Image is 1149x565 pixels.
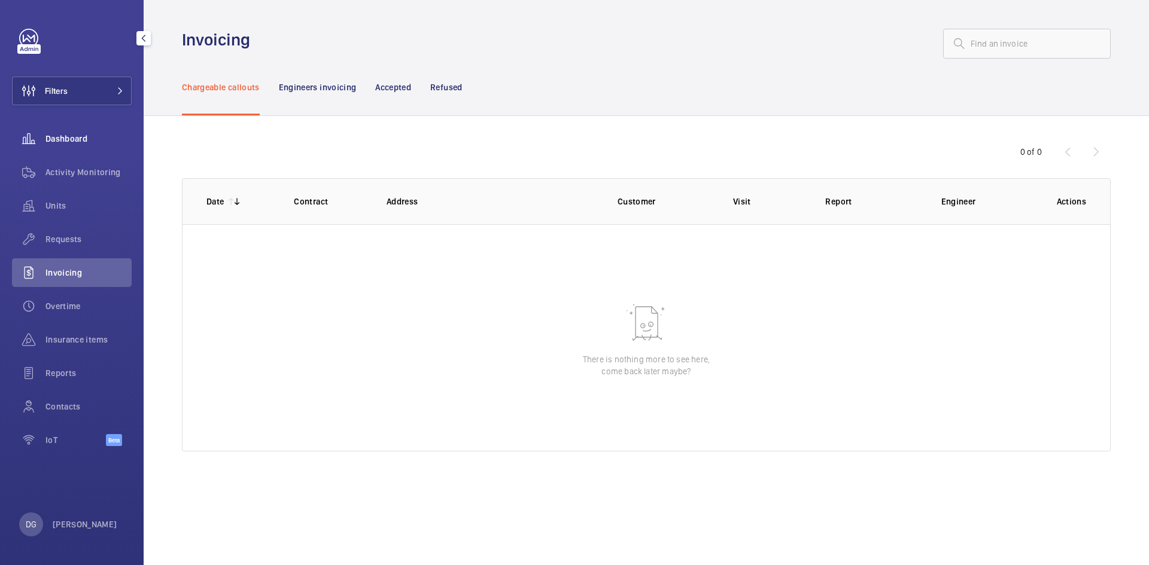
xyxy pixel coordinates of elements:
[206,196,224,207] p: Date
[45,434,106,446] span: IoT
[375,81,411,93] p: Accepted
[182,81,260,93] p: Chargeable callouts
[45,267,132,279] span: Invoicing
[12,77,132,105] button: Filters
[943,29,1111,59] input: Find an invoice
[387,196,598,207] p: Address
[733,196,806,207] p: Visit
[45,334,132,346] span: Insurance items
[941,196,1038,207] p: Engineer
[53,518,117,530] p: [PERSON_NAME]
[45,166,132,178] span: Activity Monitoring
[45,233,132,245] span: Requests
[430,81,462,93] p: Refused
[45,401,132,413] span: Contacts
[45,300,132,312] span: Overtime
[45,85,68,97] span: Filters
[26,518,37,530] p: DG
[825,196,922,207] p: Report
[106,434,122,446] span: Beta
[279,81,357,93] p: Engineers invoicing
[1057,196,1086,207] p: Actions
[583,353,710,377] p: There is nothing more to see here, come back later maybe?
[45,200,132,212] span: Units
[45,133,132,145] span: Dashboard
[182,29,257,51] h1: Invoicing
[618,196,714,207] p: Customer
[1020,146,1042,158] div: 0 of 0
[45,367,132,379] span: Reports
[294,196,367,207] p: Contract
